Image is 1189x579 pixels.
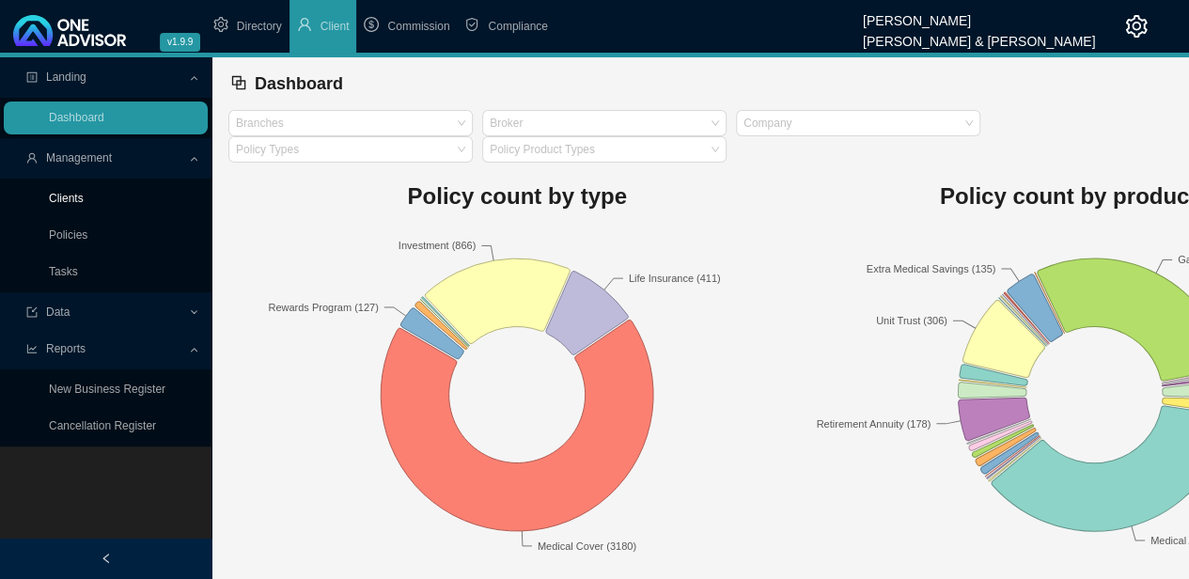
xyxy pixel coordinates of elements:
[399,241,477,252] text: Investment (866)
[46,70,86,84] span: Landing
[230,74,247,91] span: block
[1125,15,1148,38] span: setting
[46,342,86,355] span: Reports
[488,20,547,33] span: Compliance
[817,418,931,430] text: Retirement Annuity (178)
[26,343,38,354] span: line-chart
[237,20,282,33] span: Directory
[49,228,87,242] a: Policies
[13,15,126,46] img: 2df55531c6924b55f21c4cf5d4484680-logo-light.svg
[213,17,228,32] span: setting
[160,33,200,52] span: v1.9.9
[538,540,636,552] text: Medical Cover (3180)
[49,111,104,124] a: Dashboard
[228,178,806,215] h1: Policy count by type
[321,20,350,33] span: Client
[46,305,70,319] span: Data
[26,71,38,83] span: profile
[49,383,165,396] a: New Business Register
[364,17,379,32] span: dollar
[255,74,343,93] span: Dashboard
[101,553,112,564] span: left
[629,273,721,284] text: Life Insurance (411)
[46,151,112,164] span: Management
[464,17,479,32] span: safety
[49,265,78,278] a: Tasks
[863,5,1095,25] div: [PERSON_NAME]
[863,25,1095,46] div: [PERSON_NAME] & [PERSON_NAME]
[867,263,996,274] text: Extra Medical Savings (135)
[297,17,312,32] span: user
[49,192,84,205] a: Clients
[268,302,378,313] text: Rewards Program (127)
[387,20,449,33] span: Commission
[26,306,38,318] span: import
[26,152,38,164] span: user
[876,315,947,326] text: Unit Trust (306)
[49,419,156,432] a: Cancellation Register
